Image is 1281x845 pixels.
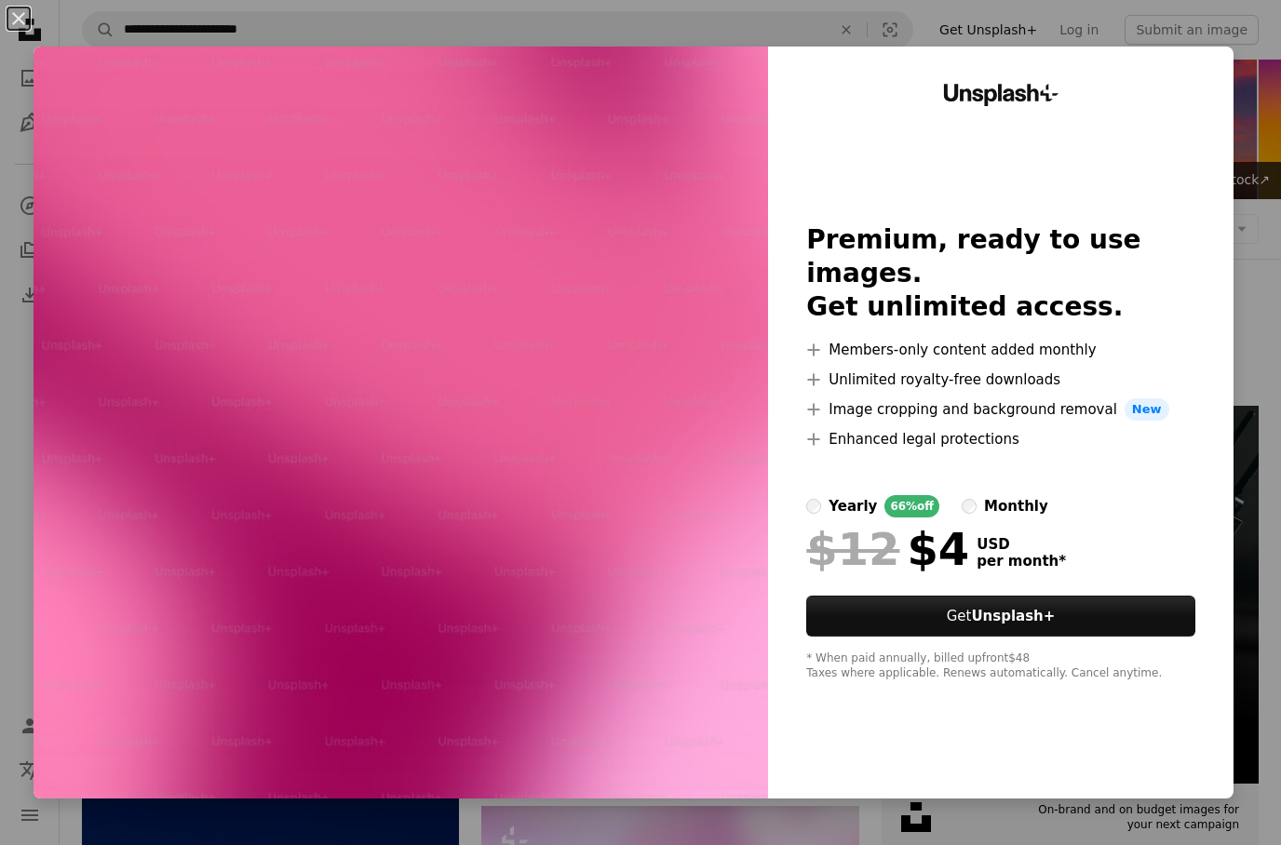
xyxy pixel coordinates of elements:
[806,651,1194,681] div: * When paid annually, billed upfront $48 Taxes where applicable. Renews automatically. Cancel any...
[806,499,821,514] input: yearly66%off
[806,596,1194,637] button: GetUnsplash+
[806,525,969,573] div: $4
[977,553,1066,570] span: per month *
[1125,398,1169,421] span: New
[884,495,939,517] div: 66% off
[806,398,1194,421] li: Image cropping and background removal
[806,369,1194,391] li: Unlimited royalty-free downloads
[984,495,1048,517] div: monthly
[971,608,1055,624] strong: Unsplash+
[962,499,977,514] input: monthly
[829,495,877,517] div: yearly
[806,339,1194,361] li: Members-only content added monthly
[806,428,1194,450] li: Enhanced legal protections
[806,223,1194,324] h2: Premium, ready to use images. Get unlimited access.
[977,536,1066,553] span: USD
[806,525,899,573] span: $12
